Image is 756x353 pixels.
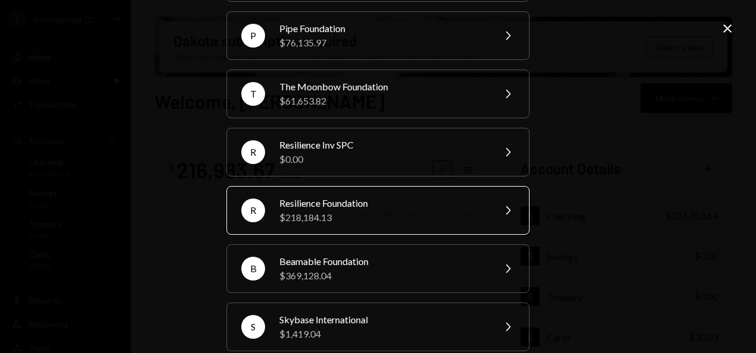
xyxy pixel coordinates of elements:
[241,140,265,164] div: R
[226,244,530,293] button: BBeamable Foundation$369,128.04
[279,21,486,36] div: Pipe Foundation
[279,36,486,50] div: $76,135.97
[279,152,486,166] div: $0.00
[241,24,265,48] div: P
[226,70,530,118] button: TThe Moonbow Foundation$61,653.82
[241,315,265,339] div: S
[279,313,486,327] div: Skybase International
[226,128,530,176] button: RResilience Inv SPC$0.00
[279,80,486,94] div: The Moonbow Foundation
[279,327,486,341] div: $1,419.04
[279,210,486,225] div: $218,184.13
[279,138,486,152] div: Resilience Inv SPC
[241,257,265,280] div: B
[226,11,530,60] button: PPipe Foundation$76,135.97
[279,269,486,283] div: $369,128.04
[241,82,265,106] div: T
[279,254,486,269] div: Beamable Foundation
[226,186,530,235] button: RResilience Foundation$218,184.13
[241,198,265,222] div: R
[279,94,486,108] div: $61,653.82
[226,302,530,351] button: SSkybase International$1,419.04
[279,196,486,210] div: Resilience Foundation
